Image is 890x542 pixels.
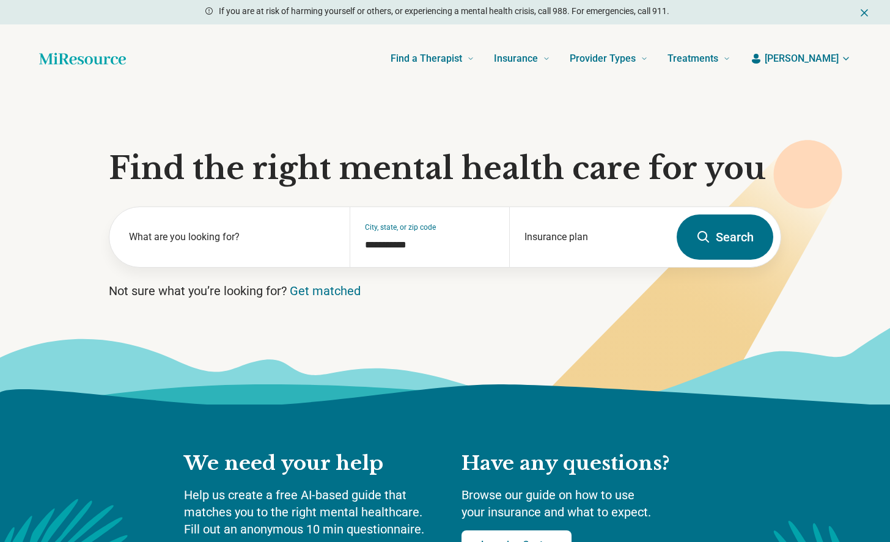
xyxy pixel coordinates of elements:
[391,34,474,83] a: Find a Therapist
[109,282,781,299] p: Not sure what you’re looking for?
[667,34,730,83] a: Treatments
[219,5,669,18] p: If you are at risk of harming yourself or others, or experiencing a mental health crisis, call 98...
[109,150,781,187] h1: Find the right mental health care for you
[391,50,462,67] span: Find a Therapist
[858,5,870,20] button: Dismiss
[677,214,773,260] button: Search
[570,50,636,67] span: Provider Types
[667,50,718,67] span: Treatments
[39,46,126,71] a: Home page
[765,51,839,66] span: [PERSON_NAME]
[462,486,706,521] p: Browse our guide on how to use your insurance and what to expect.
[570,34,648,83] a: Provider Types
[750,51,851,66] button: [PERSON_NAME]
[494,50,538,67] span: Insurance
[184,486,437,538] p: Help us create a free AI-based guide that matches you to the right mental healthcare. Fill out an...
[129,230,335,244] label: What are you looking for?
[462,451,706,477] h2: Have any questions?
[494,34,550,83] a: Insurance
[184,451,437,477] h2: We need your help
[290,284,361,298] a: Get matched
